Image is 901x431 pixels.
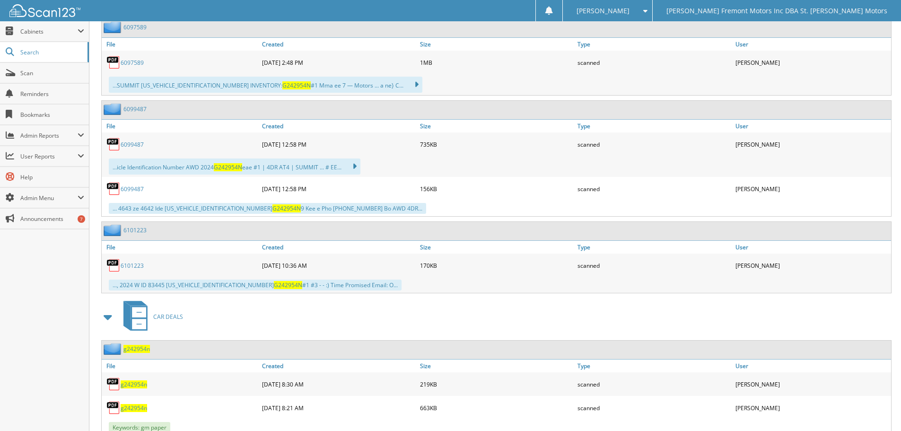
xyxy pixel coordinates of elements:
a: File [102,120,260,132]
a: File [102,360,260,372]
div: 1MB [418,53,576,72]
a: 6101223 [121,262,144,270]
img: folder2.png [104,21,123,33]
span: [PERSON_NAME] [577,8,630,14]
span: Help [20,173,84,181]
img: PDF.png [106,182,121,196]
div: [DATE] 2:48 PM [260,53,418,72]
div: scanned [575,375,733,394]
div: [PERSON_NAME] [733,375,891,394]
div: ...icle Identification Number AWD 2024 eae #1 | 4DR AT4 | SUMMIT ... # EE... [109,158,360,175]
div: [DATE] 12:58 PM [260,179,418,198]
a: Size [418,241,576,254]
a: Created [260,241,418,254]
div: [DATE] 10:36 AM [260,256,418,275]
a: 6097589 [121,59,144,67]
img: PDF.png [106,401,121,415]
img: PDF.png [106,55,121,70]
a: CAR DEALS [118,298,183,335]
div: [PERSON_NAME] [733,179,891,198]
div: scanned [575,135,733,154]
div: 7 [78,215,85,223]
span: Search [20,48,83,56]
a: Size [418,120,576,132]
span: G242954N [282,81,311,89]
a: 6097589 [123,23,147,31]
div: 735KB [418,135,576,154]
div: [DATE] 12:58 PM [260,135,418,154]
div: [PERSON_NAME] [733,398,891,417]
span: [PERSON_NAME] Fremont Motors Inc DBA St. [PERSON_NAME] Motors [666,8,887,14]
div: [PERSON_NAME] [733,135,891,154]
img: PDF.png [106,377,121,391]
img: folder2.png [104,103,123,115]
a: User [733,38,891,51]
img: PDF.png [106,137,121,151]
a: Type [575,38,733,51]
span: G242954N [274,281,302,289]
span: Scan [20,69,84,77]
div: 156KB [418,179,576,198]
a: Type [575,241,733,254]
a: 6099487 [121,185,144,193]
div: ...SUMMIT [US_VEHICLE_IDENTIFICATION_NUMBER] INVENTORY: #1 Mma ee 7 — Motors ... a ne} C... [109,77,422,93]
a: Type [575,120,733,132]
div: ... 4643 ze 4642 Ide [US_VEHICLE_IDENTIFICATION_NUMBER] 9 Kee e Pho [PHONE_NUMBER] Bo AWD 4DR... [109,203,426,214]
div: scanned [575,53,733,72]
a: User [733,241,891,254]
a: g242954n [121,404,147,412]
a: File [102,241,260,254]
span: Reminders [20,90,84,98]
div: [PERSON_NAME] [733,256,891,275]
img: folder2.png [104,224,123,236]
a: Type [575,360,733,372]
span: Admin Menu [20,194,78,202]
div: scanned [575,256,733,275]
a: Size [418,360,576,372]
span: CAR DEALS [153,313,183,321]
img: PDF.png [106,258,121,273]
a: 6101223 [123,226,147,234]
div: [DATE] 8:21 AM [260,398,418,417]
a: User [733,120,891,132]
span: Bookmarks [20,111,84,119]
a: User [733,360,891,372]
a: g242954n [123,345,150,353]
a: Created [260,360,418,372]
a: g242954n [121,380,147,388]
div: [DATE] 8:30 AM [260,375,418,394]
a: Size [418,38,576,51]
span: User Reports [20,152,78,160]
div: scanned [575,179,733,198]
div: 219KB [418,375,576,394]
a: Created [260,120,418,132]
span: G242954N [214,163,242,171]
span: Admin Reports [20,132,78,140]
div: ..., 2024 W ID 83445 [US_VEHICLE_IDENTIFICATION_NUMBER] #1 #3 - - :) Time Promised Email: O... [109,280,402,290]
div: [PERSON_NAME] [733,53,891,72]
a: Created [260,38,418,51]
div: scanned [575,398,733,417]
span: G242954N [272,204,301,212]
img: folder2.png [104,343,123,355]
img: scan123-logo-white.svg [9,4,80,17]
span: Cabinets [20,27,78,35]
a: 6099487 [121,141,144,149]
a: 6099487 [123,105,147,113]
a: File [102,38,260,51]
span: Announcements [20,215,84,223]
div: 170KB [418,256,576,275]
div: 663KB [418,398,576,417]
